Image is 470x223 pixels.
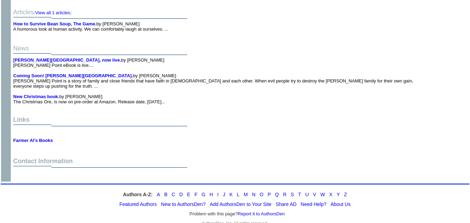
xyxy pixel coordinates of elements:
a: N [252,192,255,197]
a: M [244,192,248,197]
a: K [229,192,232,197]
a: Featured Authors [119,201,157,207]
a: G [201,192,205,197]
a: W [320,192,325,197]
font: by [PERSON_NAME] [PERSON_NAME] Point eBook is live.... [13,57,164,68]
font: Contact Information [13,158,73,165]
a: New Christmas book. [13,94,59,99]
a: Q [275,192,279,197]
img: dividingline.gif [13,165,187,170]
font: Articles [13,9,72,16]
a: V [313,192,316,197]
a: D [179,192,183,197]
a: H [209,192,213,197]
a: Need Help? [301,201,326,207]
img: dividingline.gif [13,124,187,129]
a: Coming Soon! [PERSON_NAME][GEOGRAPHIC_DATA]. [13,73,133,78]
a: I [217,192,218,197]
a: L [237,192,240,197]
font: by [PERSON_NAME] The Christmas Ore, is now on pre-order at Amazon. Release date, [DATE]... [13,94,165,104]
a: Report it to AuthorsDen [238,211,285,216]
font: News [13,45,29,52]
a: Y [337,192,340,197]
font: by [PERSON_NAME] [PERSON_NAME] Point is a story of family and close friends that have faith in [D... [13,73,413,89]
img: dividingline.gif [13,16,187,21]
a: About Us [330,201,351,207]
a: New to AuthorsDen? [161,201,206,207]
strong: Authors A-Z: [123,192,153,197]
a: B [164,192,167,197]
a: S [291,192,294,197]
a: U [305,192,309,197]
a: [PERSON_NAME][GEOGRAPHIC_DATA], now live. [13,57,121,63]
a: Add AuthorsDen to Your Site [210,201,271,207]
font: Problem with this page? [190,211,285,217]
a: Z [344,192,347,197]
font: by [PERSON_NAME] A humorous look at human activity. We can comfortably laugh at ourselves. ... [13,21,168,32]
a: Share AD [276,201,296,207]
a: R [283,192,286,197]
a: X [329,192,332,197]
a: F [194,192,198,197]
a: A [157,192,160,197]
a: O [260,192,263,197]
a: Farmer Al's Books [13,138,53,143]
a: C [172,192,175,197]
a: View all 1 articles [35,10,70,15]
a: P [268,192,271,197]
a: How to Survive Bean Soup, The Game. [13,21,96,26]
a: E [187,192,190,197]
a: T [298,192,301,197]
font: Links [13,116,30,123]
font: ( ) [34,10,72,15]
img: dividingline.gif [13,52,187,57]
a: J [223,192,225,197]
